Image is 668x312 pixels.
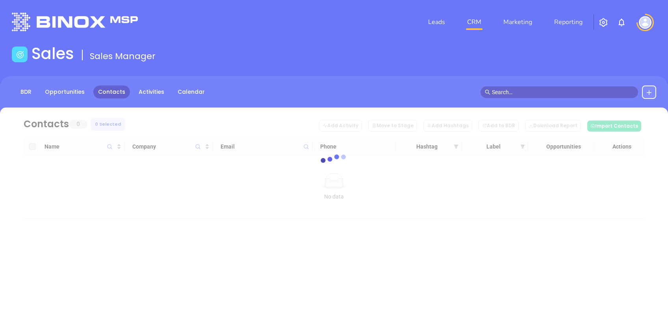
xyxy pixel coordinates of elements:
img: logo [12,13,138,31]
h1: Sales [32,44,74,63]
a: Activities [134,85,169,98]
a: BDR [16,85,36,98]
input: Search… [492,88,634,97]
a: Leads [425,14,448,30]
a: Marketing [500,14,535,30]
img: user [639,16,651,29]
a: Contacts [93,85,130,98]
img: iconNotification [617,18,626,27]
a: CRM [464,14,484,30]
a: Calendar [173,85,210,98]
span: search [485,89,490,95]
span: Sales Manager [90,50,156,62]
a: Reporting [551,14,586,30]
img: iconSetting [599,18,608,27]
a: Opportunities [40,85,89,98]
